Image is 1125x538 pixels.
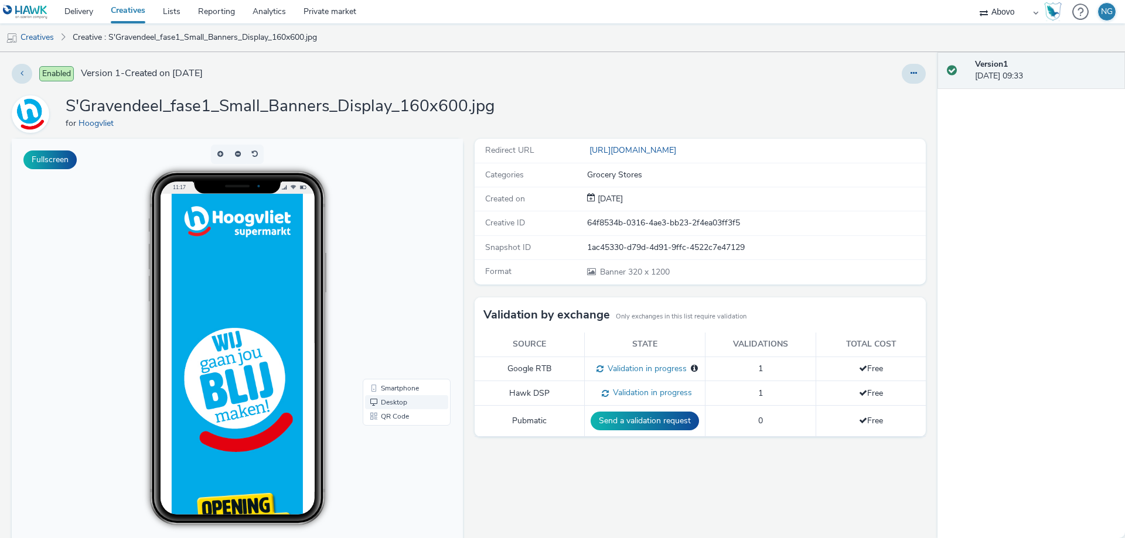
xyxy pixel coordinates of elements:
div: Grocery Stores [587,169,925,181]
div: [DATE] 09:33 [975,59,1116,83]
span: Created on [485,193,525,204]
td: Google RTB [475,357,585,381]
span: Validation in progress [604,363,687,374]
button: Send a validation request [591,412,699,430]
span: 11:17 [161,45,174,52]
span: Free [859,415,883,426]
span: Enabled [39,66,74,81]
div: NG [1101,3,1113,20]
img: mobile [6,32,18,44]
span: Validation in progress [609,387,692,398]
span: 1 [758,388,763,399]
a: Hoogvliet [12,108,54,119]
li: Smartphone [353,242,437,256]
th: Source [475,333,585,357]
li: QR Code [353,270,437,285]
span: [DATE] [595,193,623,204]
img: Hawk Academy [1044,2,1062,21]
th: Validations [705,333,816,357]
td: Hawk DSP [475,381,585,406]
span: Snapshot ID [485,242,531,253]
strong: Version 1 [975,59,1008,70]
th: Total cost [816,333,926,357]
span: Smartphone [369,246,407,253]
th: State [585,333,705,357]
img: undefined Logo [3,5,48,19]
td: Pubmatic [475,406,585,437]
span: Desktop [369,260,396,267]
span: Free [859,363,883,374]
span: Categories [485,169,524,180]
span: Banner [600,266,628,277]
span: Format [485,266,512,277]
span: Version 1 - Created on [DATE] [81,67,203,80]
span: 0 [758,415,763,426]
span: 320 x 1200 [599,266,670,277]
span: QR Code [369,274,397,281]
img: Hoogvliet [13,97,47,131]
a: [URL][DOMAIN_NAME] [587,145,681,156]
span: Free [859,388,883,399]
button: Fullscreen [23,150,77,169]
span: Redirect URL [485,145,534,156]
h3: Validation by exchange [483,306,610,324]
span: for [66,118,79,129]
small: Only exchanges in this list require validation [616,312,746,321]
div: Creation 21 August 2025, 09:33 [595,193,623,205]
span: Creative ID [485,217,525,228]
a: Hawk Academy [1044,2,1066,21]
div: 1ac45330-d79d-4d91-9ffc-4522c7e47129 [587,242,925,253]
li: Desktop [353,256,437,270]
a: Creative : S'Gravendeel_fase1_Small_Banners_Display_160x600.jpg [67,23,323,52]
a: Hoogvliet [79,118,118,129]
span: 1 [758,363,763,374]
div: 64f8534b-0316-4ae3-bb23-2f4ea03ff3f5 [587,217,925,229]
h1: S'Gravendeel_fase1_Small_Banners_Display_160x600.jpg [66,95,495,118]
